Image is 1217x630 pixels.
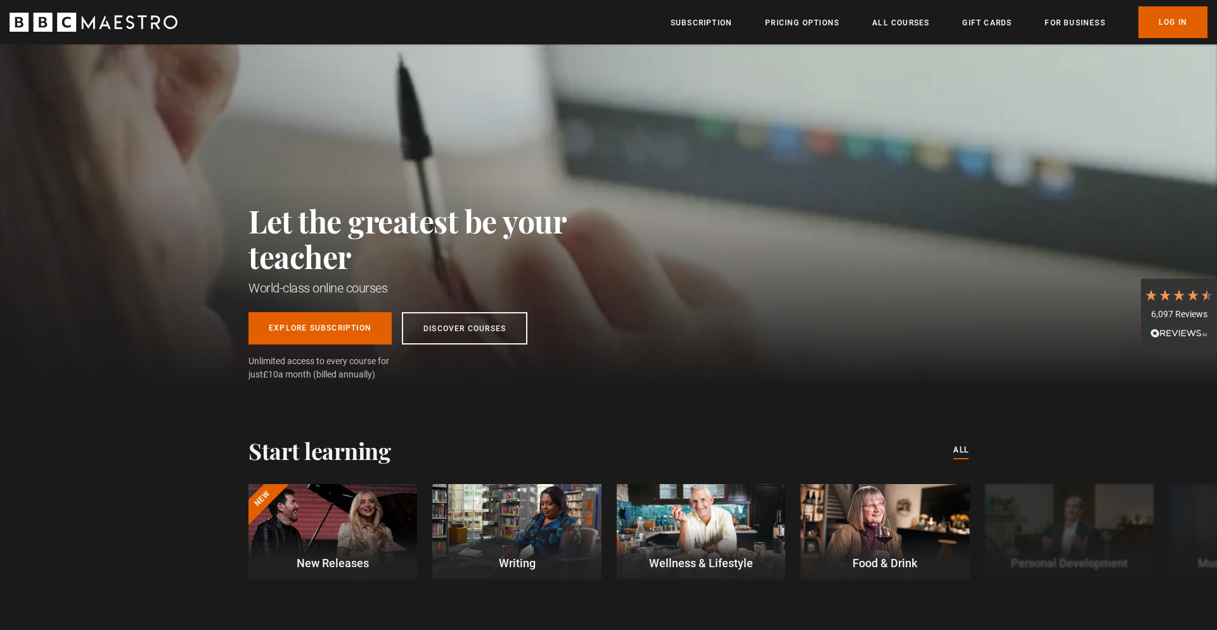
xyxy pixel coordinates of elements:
[248,437,390,464] h2: Start learning
[872,16,929,29] a: All Courses
[432,555,601,572] p: Writing
[248,279,622,297] h1: World-class online courses
[671,6,1207,38] nav: Primary
[953,443,969,457] a: All
[801,484,969,579] a: Food & Drink
[248,484,417,579] a: New New Releases
[1045,16,1105,29] a: For business
[765,16,839,29] a: Pricing Options
[248,312,392,345] a: Explore Subscription
[801,555,969,572] p: Food & Drink
[985,555,1154,572] p: Personal Development
[1138,6,1207,38] a: Log In
[671,16,732,29] a: Subscription
[1144,327,1214,342] div: Read All Reviews
[248,555,417,572] p: New Releases
[617,555,785,572] p: Wellness & Lifestyle
[1144,308,1214,321] div: 6,097 Reviews
[962,16,1012,29] a: Gift Cards
[617,484,785,579] a: Wellness & Lifestyle
[402,312,527,345] a: Discover Courses
[263,369,278,379] span: £10
[10,13,177,32] svg: BBC Maestro
[1144,288,1214,302] div: 4.7 Stars
[248,203,622,274] h2: Let the greatest be your teacher
[1150,329,1207,338] img: REVIEWS.io
[248,355,420,381] span: Unlimited access to every course for just a month (billed annually)
[985,484,1154,579] a: Personal Development
[1141,279,1217,352] div: 6,097 ReviewsRead All Reviews
[432,484,601,579] a: Writing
